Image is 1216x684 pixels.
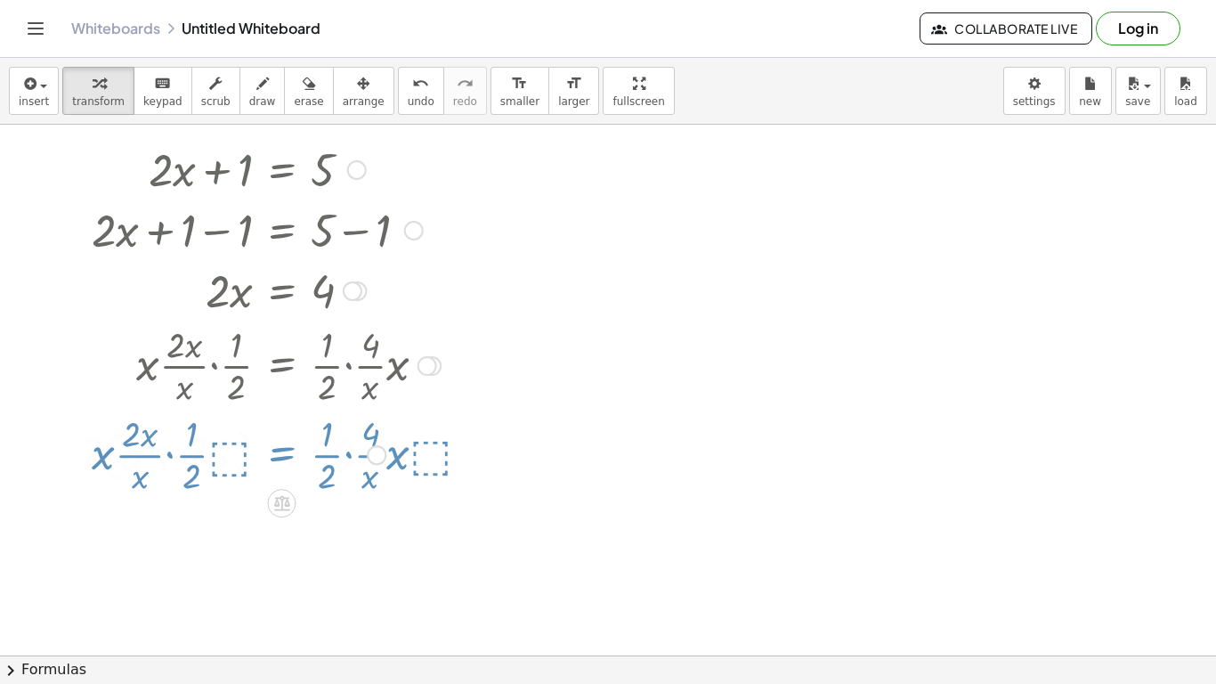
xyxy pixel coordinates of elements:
button: undoundo [398,67,444,115]
button: Collaborate Live [920,12,1092,45]
button: redoredo [443,67,487,115]
span: insert [19,95,49,108]
button: Toggle navigation [21,14,50,43]
button: insert [9,67,59,115]
button: load [1164,67,1207,115]
i: undo [412,73,429,94]
span: erase [294,95,323,108]
span: undo [408,95,434,108]
button: save [1115,67,1161,115]
button: Log in [1096,12,1180,45]
button: format_sizelarger [548,67,599,115]
i: keyboard [154,73,171,94]
span: smaller [500,95,539,108]
span: keypad [143,95,182,108]
button: new [1069,67,1112,115]
span: transform [72,95,125,108]
button: format_sizesmaller [490,67,549,115]
button: erase [284,67,333,115]
span: arrange [343,95,385,108]
button: draw [239,67,286,115]
span: larger [558,95,589,108]
div: Apply the same math to both sides of the equation [267,489,296,517]
button: transform [62,67,134,115]
a: Whiteboards [71,20,160,37]
span: settings [1013,95,1056,108]
button: arrange [333,67,394,115]
i: format_size [511,73,528,94]
span: scrub [201,95,231,108]
span: redo [453,95,477,108]
span: fullscreen [612,95,664,108]
span: Collaborate Live [935,20,1077,37]
button: fullscreen [603,67,674,115]
span: new [1079,95,1101,108]
span: draw [249,95,276,108]
i: format_size [565,73,582,94]
button: scrub [191,67,240,115]
button: settings [1003,67,1066,115]
span: save [1125,95,1150,108]
span: load [1174,95,1197,108]
button: keyboardkeypad [134,67,192,115]
i: redo [457,73,474,94]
